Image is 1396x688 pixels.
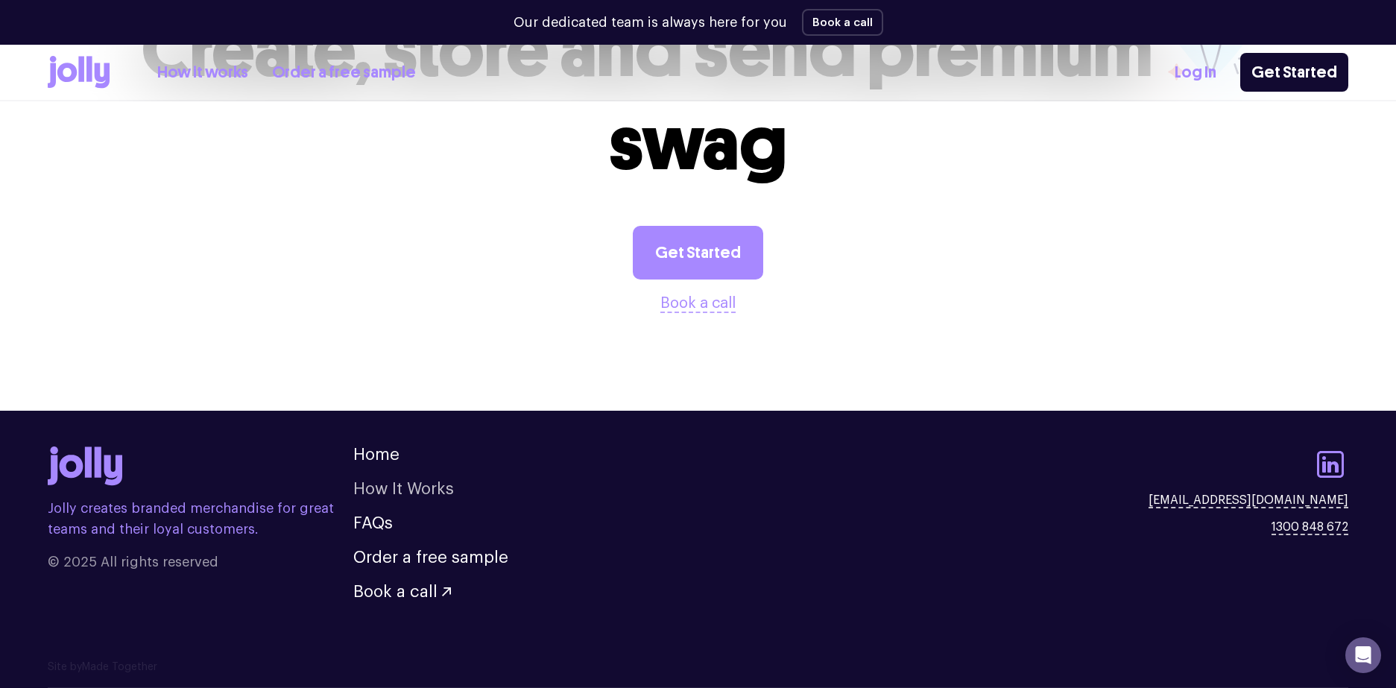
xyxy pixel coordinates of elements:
[272,60,416,85] a: Order a free sample
[1272,518,1348,536] a: 1300 848 672
[353,584,451,600] button: Book a call
[48,660,1348,675] p: Site by
[353,584,438,600] span: Book a call
[48,552,353,572] span: © 2025 All rights reserved
[82,662,157,672] a: Made Together
[1345,637,1381,673] div: Open Intercom Messenger
[633,226,763,280] a: Get Started
[660,291,736,315] button: Book a call
[353,481,454,497] a: How It Works
[802,9,883,36] button: Book a call
[1149,491,1348,509] a: [EMAIL_ADDRESS][DOMAIN_NAME]
[353,515,393,531] a: FAQs
[353,446,399,463] a: Home
[1175,60,1216,85] a: Log In
[609,98,787,189] span: swag
[48,498,353,540] p: Jolly creates branded merchandise for great teams and their loyal customers.
[353,549,508,566] a: Order a free sample
[157,60,248,85] a: How it works
[1240,53,1348,92] a: Get Started
[514,13,787,33] p: Our dedicated team is always here for you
